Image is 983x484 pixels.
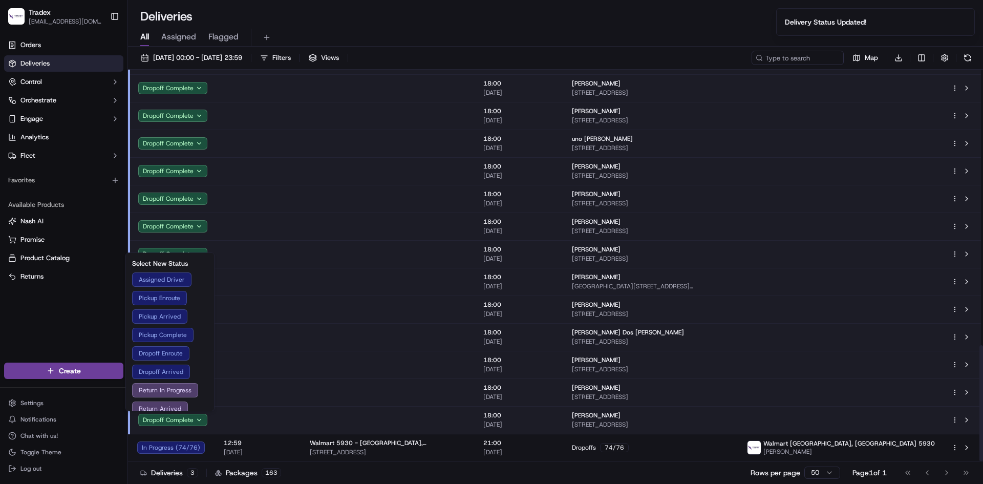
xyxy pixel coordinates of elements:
span: 12:59 [224,439,293,447]
span: [DATE] [483,393,555,401]
span: API Documentation [97,149,164,159]
span: [PERSON_NAME] [572,384,621,392]
button: Dropoff Complete [138,220,207,233]
span: [STREET_ADDRESS] [572,116,731,124]
button: Return In Progress [132,383,208,397]
button: Dropoff Enroute [132,346,208,361]
span: [PERSON_NAME] [763,448,935,456]
span: 18:00 [483,107,555,115]
button: Log out [4,461,123,476]
div: Page 1 of 1 [852,468,887,478]
span: [DATE] [483,199,555,207]
span: Views [321,53,339,62]
span: [STREET_ADDRESS] [572,338,731,346]
button: Orchestrate [4,92,123,109]
span: [STREET_ADDRESS] [572,420,731,429]
span: 18:00 [483,328,555,336]
span: Flagged [208,31,239,43]
span: [GEOGRAPHIC_DATA][STREET_ADDRESS][GEOGRAPHIC_DATA] [572,282,731,290]
span: [DATE] [483,144,555,152]
span: [PERSON_NAME] [572,218,621,226]
a: Deliveries [4,55,123,72]
span: Engage [20,114,43,123]
span: Product Catalog [20,254,70,263]
span: Filters [272,53,291,62]
span: Assigned [161,31,196,43]
a: Powered byPylon [72,173,124,181]
span: uno [PERSON_NAME] [572,135,633,143]
span: [DATE] [483,420,555,429]
p: Welcome 👋 [10,41,186,57]
button: Refresh [960,51,975,65]
span: Returns [20,272,44,281]
span: [DATE] [483,448,555,456]
span: Orchestrate [20,96,56,105]
button: Dropoff Complete [138,193,207,205]
span: [DATE] [483,172,555,180]
button: Engage [4,111,123,127]
span: Deliveries [20,59,50,68]
span: [PERSON_NAME] Dos [PERSON_NAME] [572,328,684,336]
button: Create [4,363,123,379]
span: [STREET_ADDRESS] [572,255,731,263]
button: Returns [4,268,123,285]
span: 18:00 [483,190,555,198]
button: Dropoff Complete [138,414,207,426]
a: Promise [8,235,119,244]
button: Dropoff Complete [138,248,207,260]
span: Walmart 5930 - [GEOGRAPHIC_DATA], [GEOGRAPHIC_DATA] [310,439,467,447]
div: Delivery Status Updated! [785,17,867,27]
button: Nash AI [4,213,123,229]
span: [DATE] [483,282,555,290]
button: Dropoff Complete [138,165,207,177]
span: Create [59,366,81,376]
span: [STREET_ADDRESS] [572,365,731,373]
img: 1736555255976-a54dd68f-1ca7-489b-9aae-adbdc363a1c4 [10,98,29,116]
span: [STREET_ADDRESS] [572,89,731,97]
span: 18:00 [483,384,555,392]
button: Chat with us! [4,429,123,443]
div: Available Products [4,197,123,213]
div: 163 [262,468,281,477]
a: Nash AI [8,217,119,226]
span: [PERSON_NAME] [572,190,621,198]
div: 📗 [10,150,18,158]
span: [PERSON_NAME] [572,356,621,364]
span: 18:00 [483,218,555,226]
a: 📗Knowledge Base [6,144,82,163]
img: 1679586894394 [747,441,761,454]
span: [EMAIL_ADDRESS][DOMAIN_NAME] [29,17,102,26]
button: TradexTradex[EMAIL_ADDRESS][DOMAIN_NAME] [4,4,106,29]
span: Dropoffs [572,444,596,452]
button: Fleet [4,148,123,164]
span: [STREET_ADDRESS] [572,199,731,207]
button: Return Arrived [132,402,208,416]
div: Deliveries [140,468,198,478]
button: Settings [4,396,123,410]
button: Notifications [4,412,123,427]
button: Tradex [29,7,51,17]
span: Analytics [20,133,49,142]
span: [STREET_ADDRESS] [572,227,731,235]
button: Dropoff Arrived [132,365,208,379]
span: [DATE] [483,227,555,235]
span: [STREET_ADDRESS] [572,393,731,401]
div: 3 [187,468,198,477]
button: Pickup Complete [132,328,208,342]
span: 18:00 [483,162,555,171]
span: [PERSON_NAME] [572,162,621,171]
span: [STREET_ADDRESS] [572,172,731,180]
span: [PERSON_NAME] [572,107,621,115]
button: Dropoff Complete [138,110,207,122]
span: Knowledge Base [20,149,78,159]
span: Control [20,77,42,87]
span: Notifications [20,415,56,424]
span: Walmart [GEOGRAPHIC_DATA], [GEOGRAPHIC_DATA] 5930 [763,439,935,448]
span: [DATE] [483,310,555,318]
img: Nash [10,10,31,31]
span: Settings [20,399,44,407]
button: Dropoff Complete [138,82,207,94]
button: Promise [4,232,123,248]
button: Pickup Arrived [132,309,208,324]
button: Product Catalog [4,250,123,266]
